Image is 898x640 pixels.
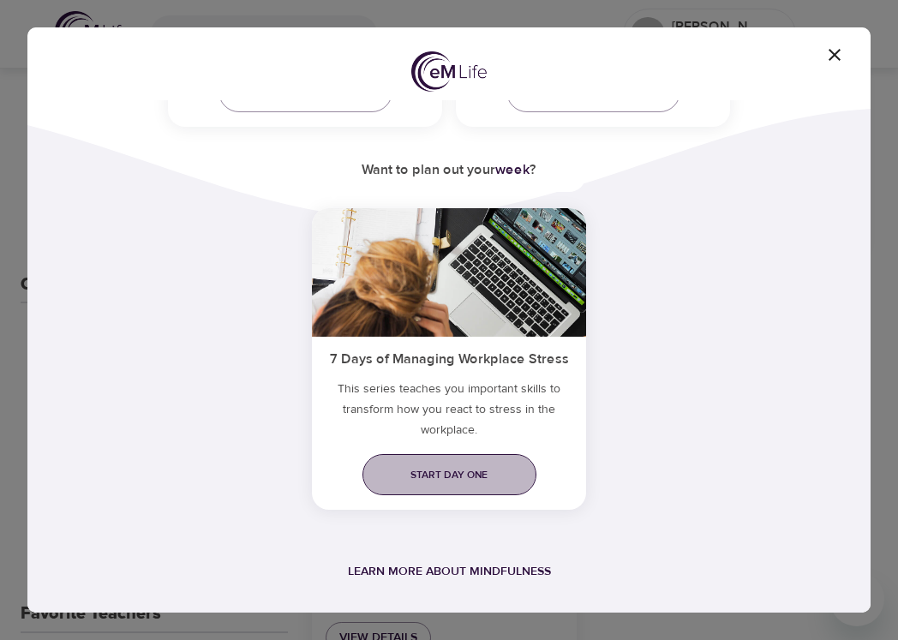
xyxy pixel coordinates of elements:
span: Start day one [376,466,523,484]
h5: 7 Days of Managing Workplace Stress [312,337,586,379]
img: ims [312,208,586,337]
img: logo [411,51,487,92]
a: Learn more about mindfulness [348,564,551,579]
a: Start day one [362,454,536,495]
h5: Want to plan out your ? [312,151,586,189]
p: This series teaches you important skills to transform how you react to stress in the workplace. [312,379,586,447]
a: week [495,161,530,178]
